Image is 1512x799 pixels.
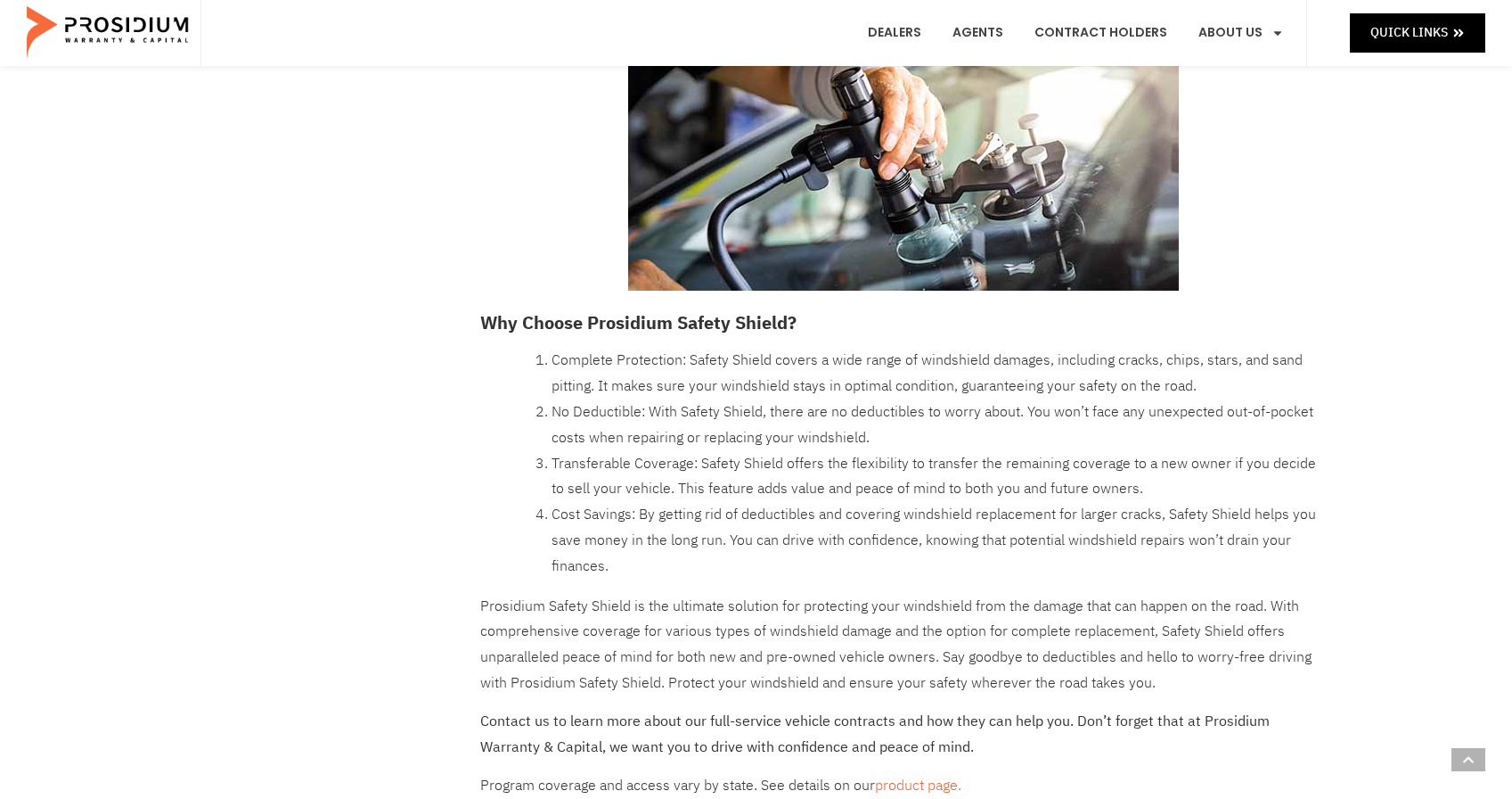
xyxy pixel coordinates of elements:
a: Quick Links [1350,13,1485,52]
img: Car Windshield Repair [628,38,1179,291]
li: Complete Protection: Safety Shield covers a wide range of windshield damages, including cracks, c... [552,348,1327,399]
li: Transferable Coverage: Safety Shield offers the flexibility to transfer the remaining coverage to... [552,451,1327,503]
a: product page. [875,775,961,796]
li: Cost Savings: By getting rid of deductibles and covering windshield replacement for larger cracks... [552,502,1327,579]
strong: Contact us to learn more about our full-service vehicle contracts and how they can help you. Don’... [480,711,1270,758]
p: Program coverage and access vary by state. See details on our [480,773,1327,799]
li: No Deductible: With Safety Shield, there are no deductibles to worry about. You won’t face any un... [552,399,1327,451]
span: Quick Links [1370,21,1448,44]
strong: Why Choose Prosidium Safety Shield? [480,309,797,336]
p: Prosidium Safety Shield is the ultimate solution for protecting your windshield from the damage t... [480,594,1327,696]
